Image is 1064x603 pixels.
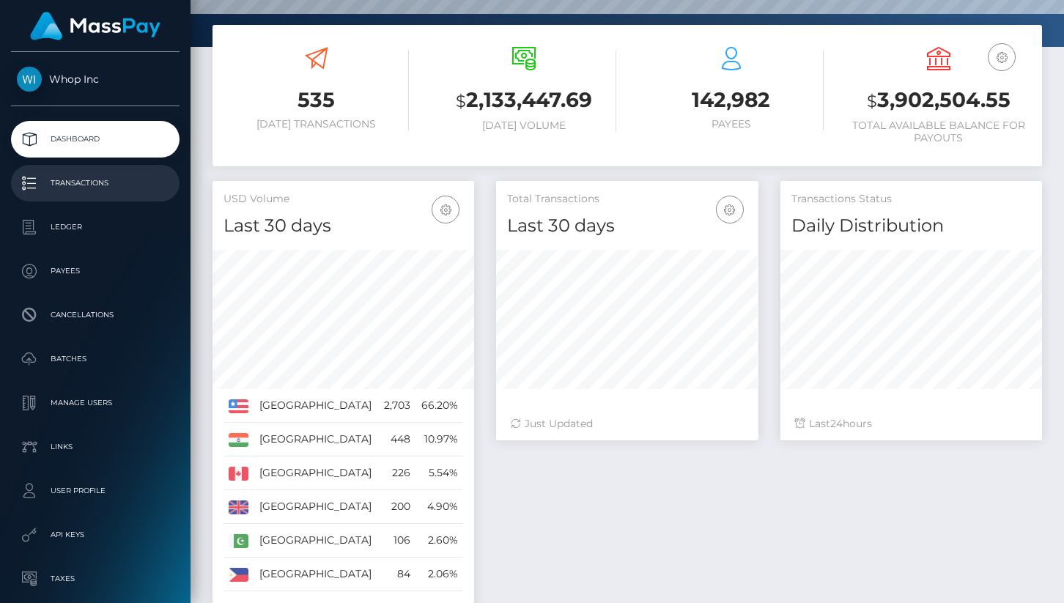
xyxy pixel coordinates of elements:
[17,128,174,150] p: Dashboard
[415,490,463,524] td: 4.90%
[254,524,379,558] td: [GEOGRAPHIC_DATA]
[830,417,843,430] span: 24
[223,192,463,207] h5: USD Volume
[223,213,463,239] h4: Last 30 days
[791,213,1031,239] h4: Daily Distribution
[378,490,415,524] td: 200
[254,423,379,456] td: [GEOGRAPHIC_DATA]
[254,490,379,524] td: [GEOGRAPHIC_DATA]
[415,558,463,591] td: 2.06%
[254,456,379,490] td: [GEOGRAPHIC_DATA]
[17,67,42,92] img: Whop Inc
[11,73,180,86] span: Whop Inc
[254,389,379,423] td: [GEOGRAPHIC_DATA]
[223,86,409,114] h3: 535
[11,297,180,333] a: Cancellations
[30,12,160,40] img: MassPay Logo
[791,192,1031,207] h5: Transactions Status
[17,480,174,502] p: User Profile
[11,341,180,377] a: Batches
[795,416,1027,432] div: Last hours
[11,209,180,245] a: Ledger
[378,558,415,591] td: 84
[17,216,174,238] p: Ledger
[507,213,747,239] h4: Last 30 days
[431,119,616,132] h6: [DATE] Volume
[17,524,174,546] p: API Keys
[229,399,248,413] img: US.png
[638,86,824,114] h3: 142,982
[638,118,824,130] h6: Payees
[11,473,180,509] a: User Profile
[415,456,463,490] td: 5.54%
[229,568,248,581] img: PH.png
[17,436,174,458] p: Links
[254,558,379,591] td: [GEOGRAPHIC_DATA]
[17,304,174,326] p: Cancellations
[431,86,616,116] h3: 2,133,447.69
[378,456,415,490] td: 226
[11,165,180,201] a: Transactions
[846,119,1031,144] h6: Total Available Balance for Payouts
[229,467,248,480] img: CA.png
[11,517,180,553] a: API Keys
[17,172,174,194] p: Transactions
[456,91,466,111] small: $
[17,568,174,590] p: Taxes
[229,433,248,446] img: IN.png
[415,389,463,423] td: 66.20%
[17,392,174,414] p: Manage Users
[229,534,248,547] img: PK.png
[11,121,180,158] a: Dashboard
[378,524,415,558] td: 106
[229,500,248,514] img: GB.png
[846,86,1031,116] h3: 3,902,504.55
[17,348,174,370] p: Batches
[378,423,415,456] td: 448
[415,423,463,456] td: 10.97%
[378,389,415,423] td: 2,703
[415,524,463,558] td: 2.60%
[11,429,180,465] a: Links
[511,416,743,432] div: Just Updated
[867,91,877,111] small: $
[11,253,180,289] a: Payees
[17,260,174,282] p: Payees
[507,192,747,207] h5: Total Transactions
[11,385,180,421] a: Manage Users
[11,561,180,597] a: Taxes
[223,118,409,130] h6: [DATE] Transactions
